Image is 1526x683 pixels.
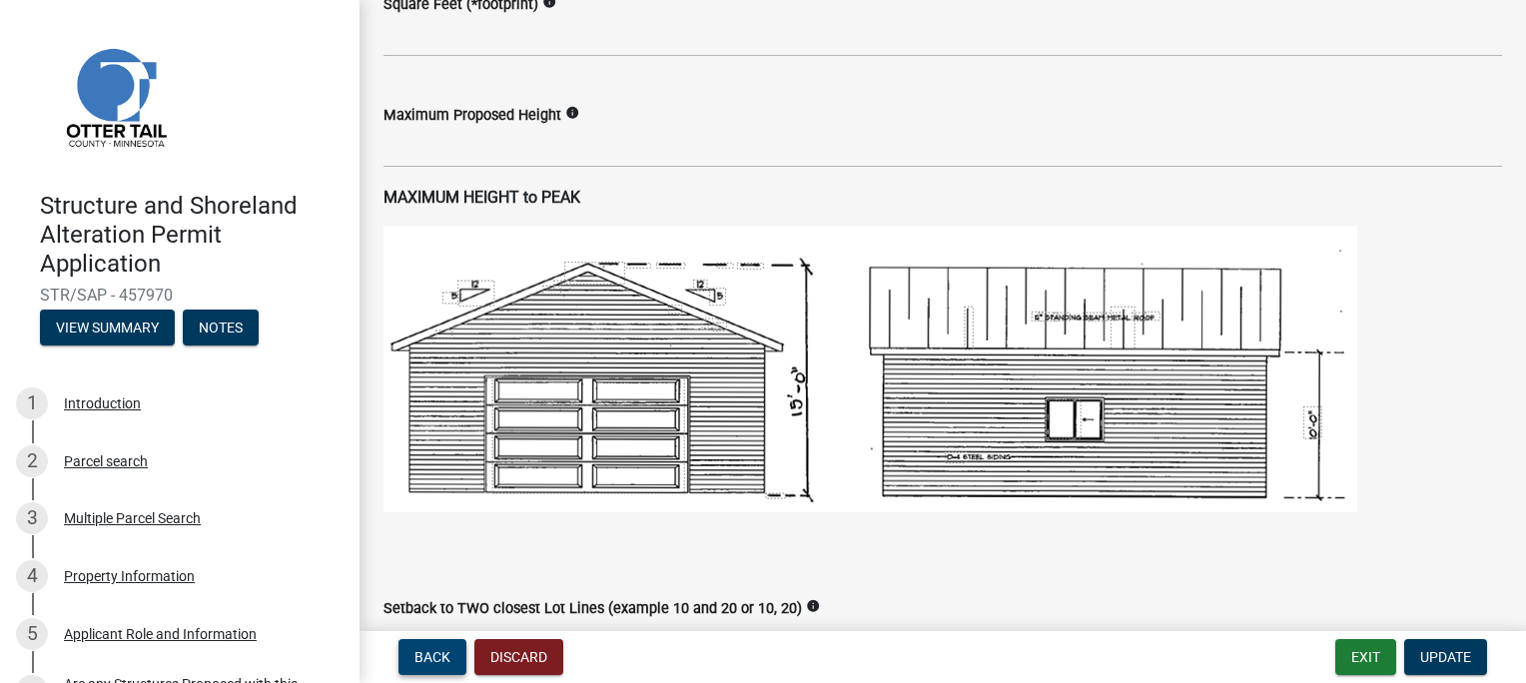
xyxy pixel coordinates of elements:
[16,445,48,477] div: 2
[565,106,579,120] i: info
[40,286,320,305] span: STR/SAP - 457970
[40,192,344,278] h4: Structure and Shoreland Alteration Permit Application
[414,649,450,665] span: Back
[16,618,48,650] div: 5
[64,511,201,525] div: Multiple Parcel Search
[383,602,802,616] label: Setback to TWO closest Lot Lines (example 10 and 20 or 10, 20)
[64,454,148,468] div: Parcel search
[383,226,1357,512] img: image_42e23c4b-ffdd-47ad-946e-070c62857ad5.png
[474,639,563,675] button: Discard
[64,627,257,641] div: Applicant Role and Information
[1404,639,1487,675] button: Update
[383,109,561,123] label: Maximum Proposed Height
[40,310,175,345] button: View Summary
[64,396,141,410] div: Introduction
[40,322,175,338] wm-modal-confirm: Summary
[1335,639,1396,675] button: Exit
[16,502,48,534] div: 3
[398,639,466,675] button: Back
[183,310,259,345] button: Notes
[16,387,48,419] div: 1
[16,560,48,592] div: 4
[1420,649,1471,665] span: Update
[40,21,190,171] img: Otter Tail County, Minnesota
[383,188,580,207] strong: MAXIMUM HEIGHT to PEAK
[806,599,820,613] i: info
[64,569,195,583] div: Property Information
[183,322,259,338] wm-modal-confirm: Notes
